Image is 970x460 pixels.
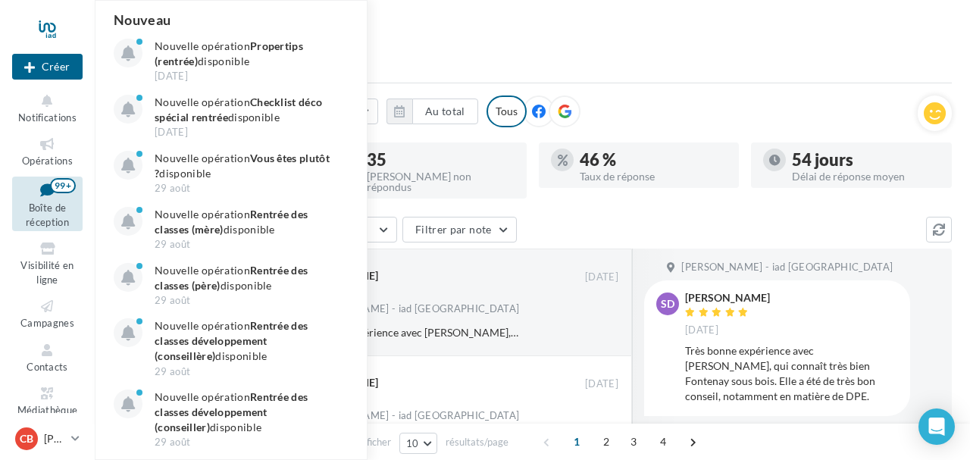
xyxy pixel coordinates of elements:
a: Boîte de réception99+ [12,177,83,232]
span: Contacts [27,361,68,373]
a: CB [PERSON_NAME] [12,424,83,453]
div: 99+ [50,178,76,193]
div: Boîte de réception [113,24,952,47]
span: [DATE] [585,271,618,284]
div: 35 [367,152,515,168]
span: 2 [594,430,618,454]
a: Opérations [12,133,83,170]
span: Boîte de réception [26,202,69,228]
span: Campagnes [20,317,74,329]
button: Filtrer par note [402,217,517,243]
span: résultats/page [446,435,508,449]
span: Notifications [18,111,77,124]
a: Visibilité en ligne [12,237,83,289]
span: [DATE] [585,377,618,391]
div: [PERSON_NAME] non répondus [367,171,515,192]
div: 46 % [580,152,727,168]
a: Contacts [12,339,83,376]
span: 4 [651,430,675,454]
span: Visibilité en ligne [20,259,74,286]
a: Campagnes [12,295,83,332]
span: Opérations [22,155,73,167]
button: Au total [386,99,478,124]
span: CB [20,431,33,446]
span: 3 [621,430,646,454]
span: Médiathèque [17,404,78,416]
span: Afficher [357,435,391,449]
div: Open Intercom Messenger [918,408,955,445]
span: 1 [565,430,589,454]
a: Médiathèque [12,382,83,419]
div: Nouvelle campagne [12,54,83,80]
div: Très bonne expérience avec [PERSON_NAME], qui connaît très bien Fontenay sous bois. Elle a été de... [685,343,898,404]
button: Créer [12,54,83,80]
span: [PERSON_NAME] - iad [GEOGRAPHIC_DATA] [681,261,893,274]
p: [PERSON_NAME] [44,431,65,446]
span: [PERSON_NAME] - iad [GEOGRAPHIC_DATA] [308,409,519,423]
div: Tous [487,95,527,127]
div: Très bonne expérience avec [PERSON_NAME], qui connaît très bien Fontenay sous bois. Elle a été de... [293,325,520,340]
div: [PERSON_NAME] [685,293,770,303]
span: [PERSON_NAME] - iad [GEOGRAPHIC_DATA] [308,302,519,316]
button: Au total [412,99,478,124]
button: 10 [399,433,438,454]
button: Notifications [12,89,83,127]
span: 10 [406,437,419,449]
span: [DATE] [685,324,718,337]
div: 54 jours [792,152,940,168]
div: Taux de réponse [580,171,727,182]
div: Délai de réponse moyen [792,171,940,182]
span: SD [661,296,674,311]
